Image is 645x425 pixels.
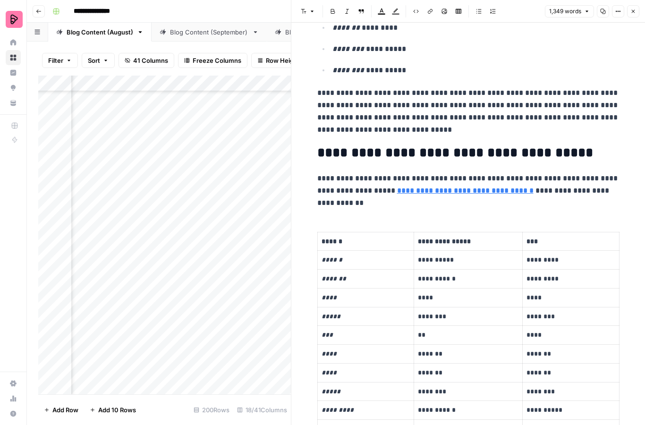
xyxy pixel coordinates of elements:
a: Opportunities [6,80,21,95]
img: Preply Logo [6,11,23,28]
button: 1,349 words [545,5,594,17]
a: Your Data [6,95,21,110]
span: Add 10 Rows [98,405,136,415]
a: Blog Content (September) [152,23,267,42]
span: Filter [48,56,63,65]
span: Add Row [52,405,78,415]
button: Workspace: Preply [6,8,21,31]
button: Sort [82,53,115,68]
a: Blog Content (August) [48,23,152,42]
a: Insights [6,65,21,80]
a: Home [6,35,21,50]
button: Help + Support [6,406,21,421]
button: Add 10 Rows [84,402,142,417]
button: Row Height [251,53,306,68]
span: Sort [88,56,100,65]
a: Settings [6,376,21,391]
span: Row Height [266,56,300,65]
a: Usage [6,391,21,406]
button: Freeze Columns [178,53,247,68]
div: Blog Content (August) [67,27,133,37]
a: Browse [6,50,21,65]
button: 41 Columns [119,53,174,68]
a: Blog Content (July) [267,23,362,42]
button: Add Row [38,402,84,417]
span: Freeze Columns [193,56,241,65]
span: 1,349 words [549,7,581,16]
div: Blog Content (July) [285,27,343,37]
div: 18/41 Columns [233,402,291,417]
div: 200 Rows [190,402,233,417]
span: 41 Columns [133,56,168,65]
button: Filter [42,53,78,68]
div: Blog Content (September) [170,27,248,37]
